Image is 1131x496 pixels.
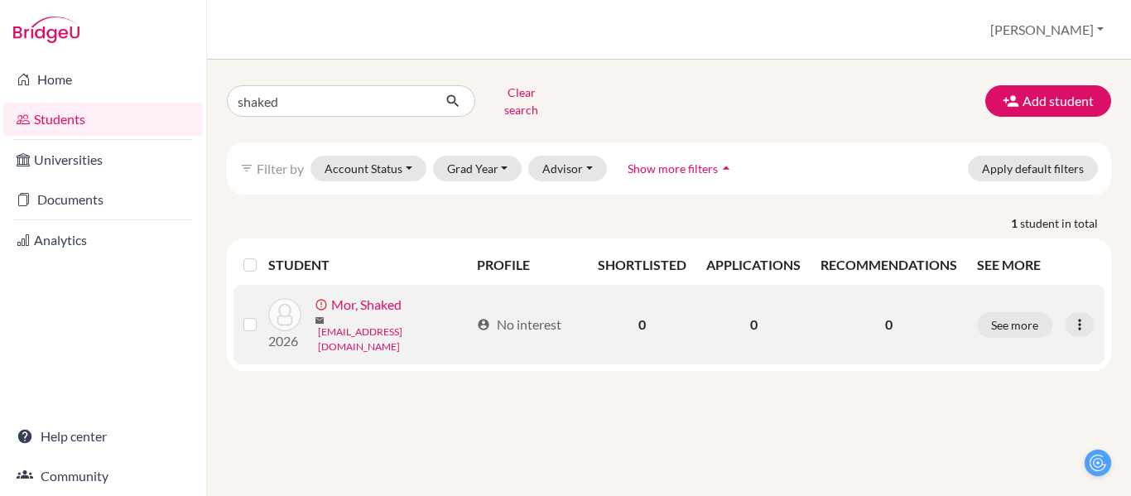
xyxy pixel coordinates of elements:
td: 0 [696,285,811,364]
p: 2026 [268,331,301,351]
span: student in total [1020,214,1111,232]
span: account_circle [477,318,490,331]
button: Advisor [528,156,607,181]
button: Add student [985,85,1111,117]
img: Bridge-U [13,17,79,43]
a: Universities [3,143,203,176]
button: Grad Year [433,156,522,181]
i: arrow_drop_up [718,160,734,176]
span: error_outline [315,298,331,311]
button: Account Status [310,156,426,181]
a: Documents [3,183,203,216]
p: 0 [821,315,957,335]
th: RECOMMENDATIONS [811,245,967,285]
span: Show more filters [628,161,718,176]
a: Help center [3,420,203,453]
a: Home [3,63,203,96]
a: [EMAIL_ADDRESS][DOMAIN_NAME] [318,325,469,354]
a: Mor, Shaked [331,295,402,315]
td: 0 [588,285,696,364]
input: Find student by name... [227,85,432,117]
a: Students [3,103,203,136]
button: Show more filtersarrow_drop_up [614,156,748,181]
a: Community [3,460,203,493]
strong: 1 [1011,214,1020,232]
th: APPLICATIONS [696,245,811,285]
span: mail [315,315,325,325]
img: Mor, Shaked [268,298,301,331]
a: Analytics [3,224,203,257]
div: No interest [477,315,561,335]
button: Apply default filters [968,156,1098,181]
span: Filter by [257,161,304,176]
th: SHORTLISTED [588,245,696,285]
button: [PERSON_NAME] [983,14,1111,46]
button: See more [977,312,1052,338]
i: filter_list [240,161,253,175]
th: STUDENT [268,245,467,285]
th: SEE MORE [967,245,1105,285]
button: Clear search [475,79,567,123]
th: PROFILE [467,245,588,285]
